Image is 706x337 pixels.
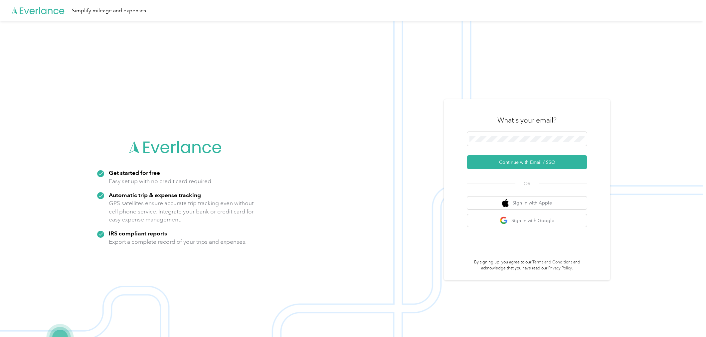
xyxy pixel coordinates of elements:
button: google logoSign in with Google [467,214,587,227]
p: By signing up, you agree to our and acknowledge that you have read our . [467,259,587,271]
div: Simplify mileage and expenses [72,7,146,15]
p: Easy set up with no credit card required [109,177,211,185]
p: Export a complete record of your trips and expenses. [109,238,247,246]
h3: What's your email? [497,116,557,125]
strong: Automatic trip & expense tracking [109,191,201,198]
button: Continue with Email / SSO [467,155,587,169]
p: GPS satellites ensure accurate trip tracking even without cell phone service. Integrate your bank... [109,199,254,224]
img: google logo [500,216,508,225]
strong: IRS compliant reports [109,230,167,237]
a: Privacy Policy [548,266,572,271]
button: apple logoSign in with Apple [467,196,587,209]
a: Terms and Conditions [532,260,572,265]
strong: Get started for free [109,169,160,176]
img: apple logo [502,199,509,207]
span: OR [515,180,539,187]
